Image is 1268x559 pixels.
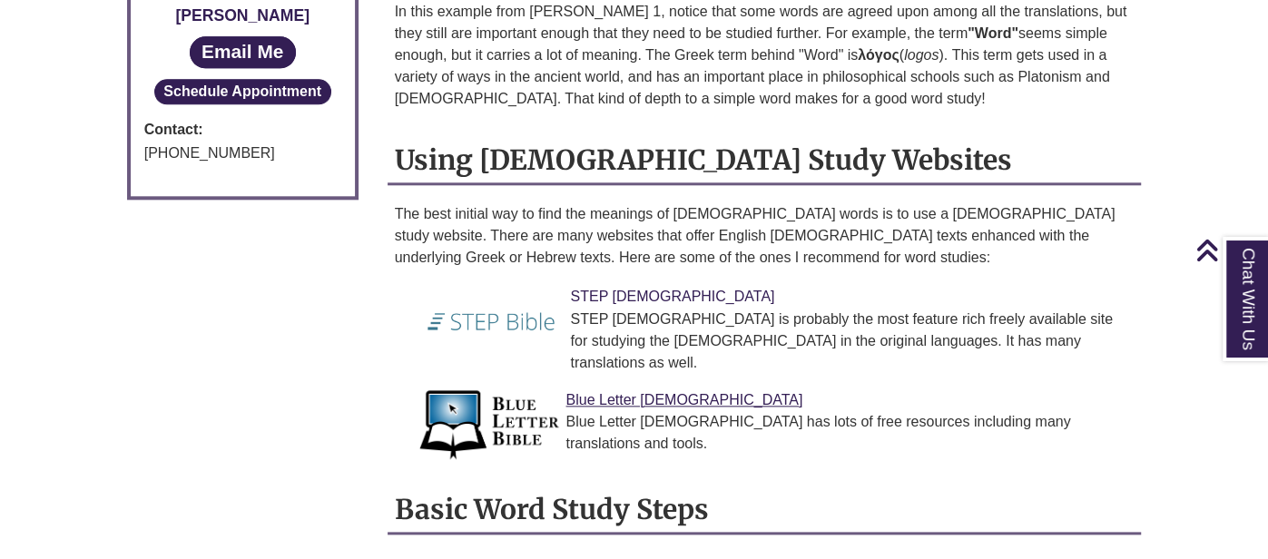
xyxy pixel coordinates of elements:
[1195,238,1263,262] a: Back to Top
[431,309,1127,374] div: STEP [DEMOGRAPHIC_DATA] is probably the most feature rich freely available site for studying the ...
[190,36,296,68] a: Email Me
[395,203,1135,269] p: The best initial way to find the meanings of [DEMOGRAPHIC_DATA] words is to use a [DEMOGRAPHIC_DA...
[395,1,1135,110] p: In this example from [PERSON_NAME] 1, notice that some words are agreed upon among all the transl...
[431,411,1127,455] div: Blue Letter [DEMOGRAPHIC_DATA] has lots of free resources including many translations and tools.
[565,392,802,407] a: Link to Blue Letter Bible Blue Letter [DEMOGRAPHIC_DATA]
[418,285,566,358] img: Link to STEP Bible
[968,25,1018,41] strong: "Word"
[154,79,331,104] button: Schedule Appointment
[144,3,341,28] div: [PERSON_NAME]
[570,289,774,304] a: Link to STEP Bible STEP [DEMOGRAPHIC_DATA]
[388,137,1142,185] h2: Using [DEMOGRAPHIC_DATA] Study Websites
[904,47,939,63] em: logos
[144,118,341,142] strong: Contact:
[418,388,562,461] img: Link to Blue Letter Bible
[388,486,1142,534] h2: Basic Word Study Steps
[858,47,899,63] strong: λόγος
[144,142,341,165] div: [PHONE_NUMBER]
